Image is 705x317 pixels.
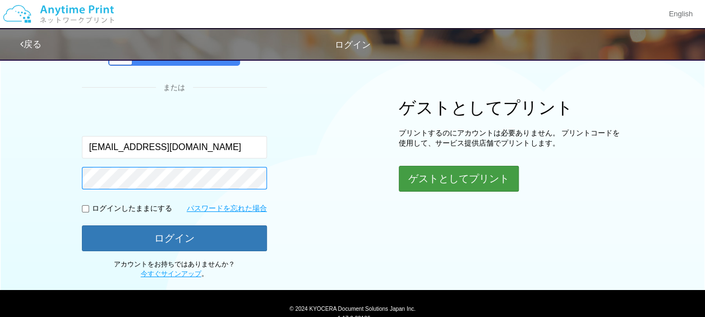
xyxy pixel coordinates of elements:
[289,305,416,312] span: © 2024 KYOCERA Document Solutions Japan Inc.
[82,83,267,93] div: または
[82,225,267,251] button: ログイン
[399,128,623,149] p: プリントするのにアカウントは必要ありません。 プリントコードを使用して、サービス提供店舗でプリントします。
[187,203,267,214] a: パスワードを忘れた場合
[82,260,267,279] p: アカウントをお持ちではありませんか？
[141,270,201,278] a: 今すぐサインアップ
[399,166,519,192] button: ゲストとしてプリント
[20,39,42,49] a: 戻る
[141,270,208,278] span: 。
[92,203,172,214] p: ログインしたままにする
[399,98,623,117] h1: ゲストとしてプリント
[82,136,267,158] input: メールアドレス
[335,40,371,49] span: ログイン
